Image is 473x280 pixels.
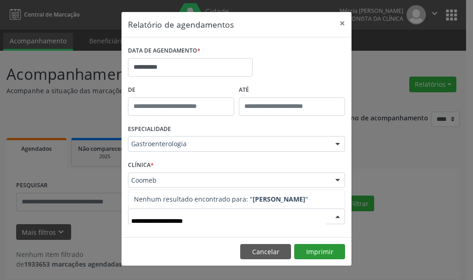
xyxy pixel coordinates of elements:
label: De [128,83,234,97]
span: Gastroenterologia [131,139,326,149]
span: Coomeb [131,176,326,185]
button: Cancelar [240,244,291,260]
label: CLÍNICA [128,158,154,173]
span: Nenhum resultado encontrado para: " " [134,195,308,203]
label: DATA DE AGENDAMENTO [128,44,200,58]
button: Imprimir [294,244,345,260]
h5: Relatório de agendamentos [128,18,234,30]
button: Close [333,12,352,35]
label: ATÉ [239,83,345,97]
strong: [PERSON_NAME] [253,195,305,203]
label: ESPECIALIDADE [128,122,171,137]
